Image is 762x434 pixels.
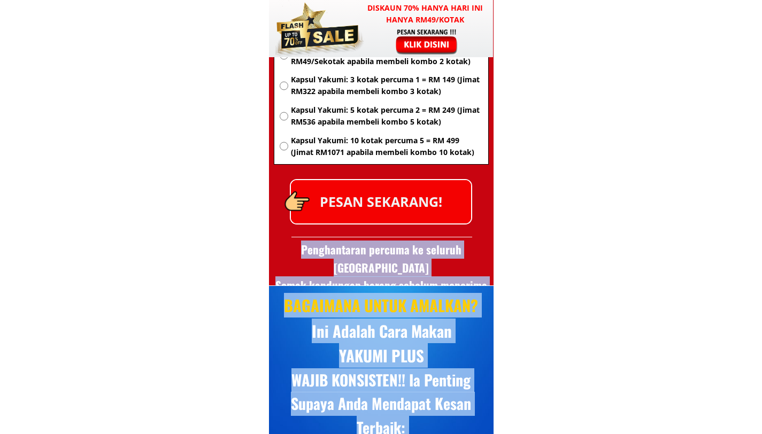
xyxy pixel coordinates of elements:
[357,2,494,26] h3: Diskaun 70% hanya hari ini hanya RM49/kotak
[291,74,482,98] span: Kapsul Yakumi: 3 kotak percuma 1 = RM 149 (Jimat RM322 apabila membeli kombo 3 kotak)
[273,319,490,368] div: Ini Adalah Cara Makan YAKUMI PLUS
[291,180,471,223] p: PESAN SEKARANG!
[272,293,490,317] div: BAGAIMANA UNTUK AMALKAN?
[291,104,482,128] span: Kapsul Yakumi: 5 kotak percuma 2 = RM 249 (Jimat RM536 apabila membeli kombo 5 kotak)
[269,241,494,294] h3: Penghantaran percuma ke seluruh [GEOGRAPHIC_DATA] Semak kandungan barang sebelum menerima
[291,135,482,159] span: Kapsul Yakumi: 10 kotak percuma 5 = RM 499 (Jimat RM1071 apabila membeli kombo 10 kotak)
